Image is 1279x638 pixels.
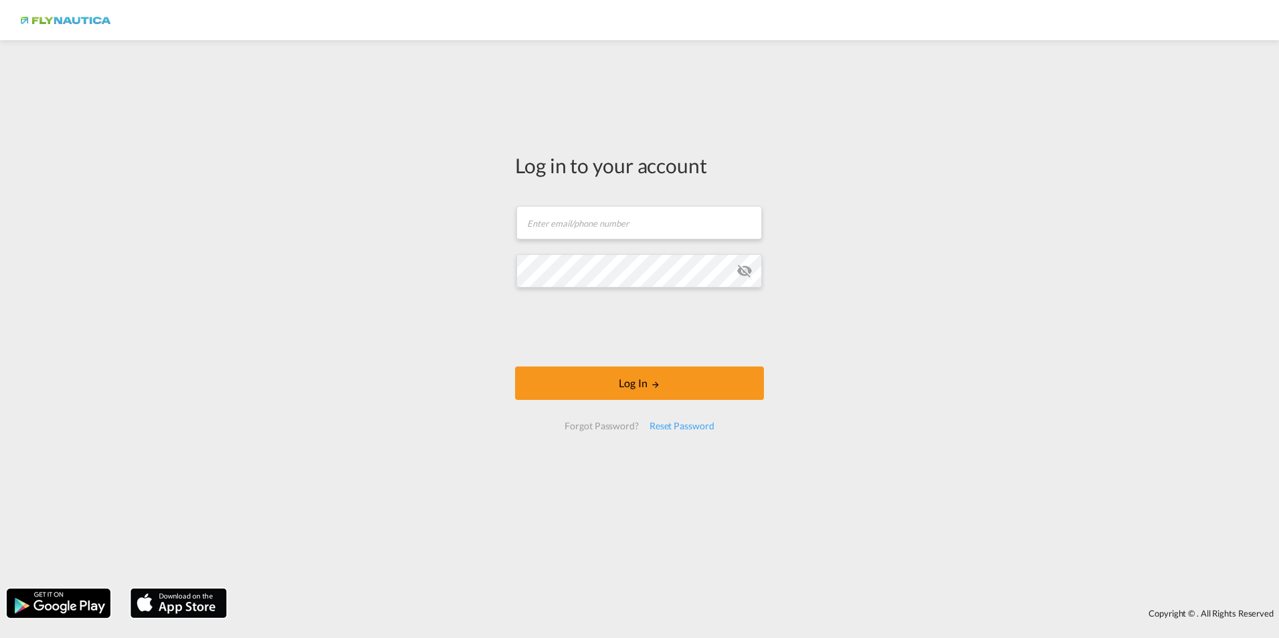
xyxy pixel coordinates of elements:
[538,301,741,353] iframe: reCAPTCHA
[20,5,110,35] img: dbeec6a0202a11f0ab01a7e422f9ff92.png
[516,206,762,239] input: Enter email/phone number
[129,587,228,619] img: apple.png
[515,151,764,179] div: Log in to your account
[5,587,112,619] img: google.png
[736,263,753,279] md-icon: icon-eye-off
[559,414,644,438] div: Forgot Password?
[515,366,764,400] button: LOGIN
[644,414,720,438] div: Reset Password
[233,602,1279,625] div: Copyright © . All Rights Reserved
